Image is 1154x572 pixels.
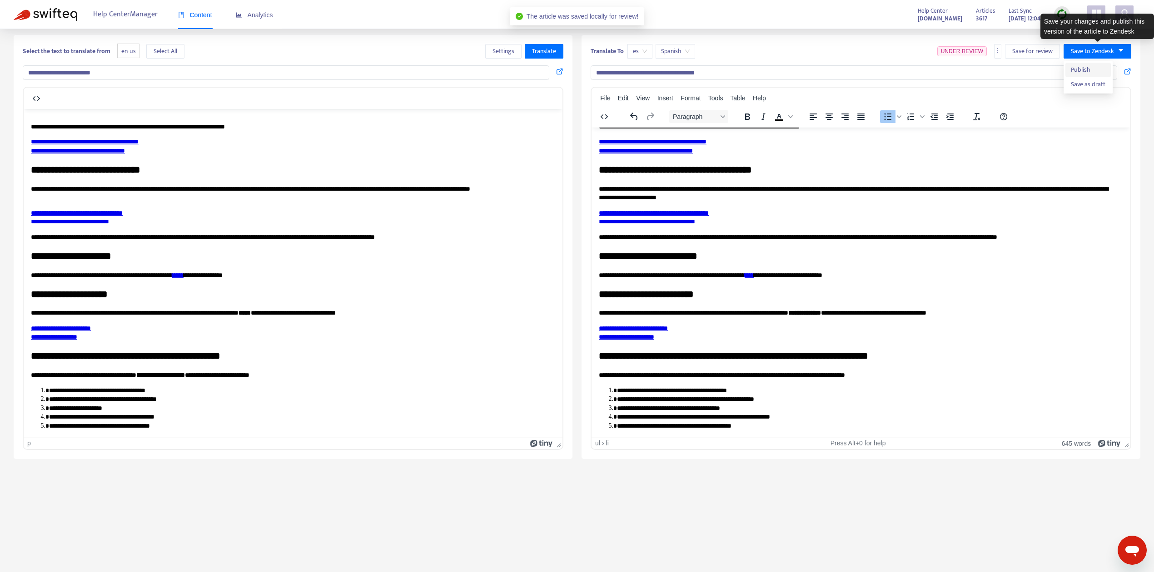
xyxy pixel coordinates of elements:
[1012,46,1053,56] span: Save for review
[532,46,556,56] span: Translate
[995,47,1001,54] span: more
[236,12,242,18] span: area-chart
[821,110,837,123] button: Align center
[117,44,139,59] span: en-us
[969,110,985,123] button: Clear formatting
[708,94,723,102] span: Tools
[530,439,553,447] a: Powered by Tiny
[1071,46,1114,56] span: Save to Zendesk
[976,14,987,24] strong: 3617
[926,110,942,123] button: Decrease indent
[14,8,77,21] img: Swifteq
[1071,65,1105,75] span: Publish
[941,48,983,54] span: UNDER REVIEW
[918,14,962,24] strong: [DOMAIN_NAME]
[600,94,611,102] span: File
[880,110,903,123] div: Bullet list
[591,46,624,56] b: Translate To
[236,11,273,19] span: Analytics
[1009,6,1032,16] span: Last Sync
[602,439,604,447] div: ›
[636,94,650,102] span: View
[178,12,184,18] span: book
[642,110,658,123] button: Redo
[178,11,212,19] span: Content
[553,438,562,449] div: Press the Up and Down arrow keys to resize the editor.
[93,6,158,23] span: Help Center Manager
[753,94,766,102] span: Help
[942,110,958,123] button: Increase indent
[525,44,563,59] button: Translate
[657,94,673,102] span: Insert
[837,110,853,123] button: Align right
[806,110,821,123] button: Align left
[740,110,755,123] button: Bold
[771,439,946,447] div: Press Alt+0 for help
[1064,44,1131,59] button: Save to Zendeskcaret-down
[492,46,514,56] span: Settings
[669,110,728,123] button: Block Paragraph
[1091,9,1102,20] span: appstore
[627,110,642,123] button: Undo
[1071,79,1105,89] span: Save as draft
[24,109,562,438] iframe: Rich Text Area
[1056,9,1068,20] img: sync.dc5367851b00ba804db3.png
[592,128,1130,438] iframe: Rich Text Area
[23,46,110,56] b: Select the text to translate from
[730,94,745,102] span: Table
[595,439,600,447] div: ul
[618,94,629,102] span: Edit
[756,110,771,123] button: Italic
[1121,438,1130,449] div: Press the Up and Down arrow keys to resize the editor.
[996,110,1011,123] button: Help
[673,113,717,120] span: Paragraph
[485,44,522,59] button: Settings
[1098,439,1121,447] a: Powered by Tiny
[661,44,690,58] span: Spanish
[606,439,609,447] div: li
[1118,536,1147,565] iframe: Botón para iniciar la ventana de mensajería
[771,110,794,123] div: Text color Black
[1062,439,1091,447] button: 645 words
[681,94,701,102] span: Format
[1005,44,1060,59] button: Save for review
[516,13,523,20] span: check-circle
[976,6,995,16] span: Articles
[853,110,869,123] button: Justify
[918,13,962,24] a: [DOMAIN_NAME]
[1009,14,1040,24] strong: [DATE] 12:04
[1118,47,1124,54] span: caret-down
[918,6,948,16] span: Help Center
[27,439,31,447] div: p
[527,13,639,20] span: The article was saved locally for review!
[1119,9,1130,20] span: user
[146,44,184,59] button: Select All
[994,44,1001,59] button: more
[633,44,647,58] span: es
[154,46,177,56] span: Select All
[903,110,926,123] div: Numbered list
